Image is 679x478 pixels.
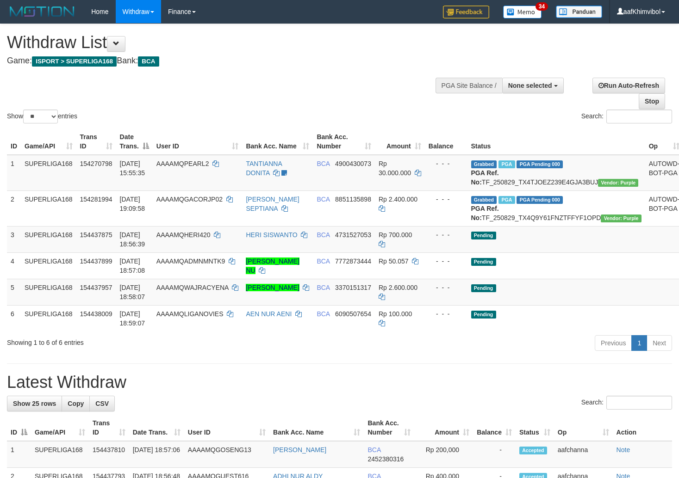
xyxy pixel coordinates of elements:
[581,396,672,410] label: Search:
[536,2,548,11] span: 34
[647,335,672,351] a: Next
[80,160,112,167] span: 154270798
[503,6,542,18] img: Button%20Memo.svg
[498,196,515,204] span: Marked by aafnonsreyleab
[120,231,145,248] span: [DATE] 18:56:39
[317,257,330,265] span: BCA
[317,284,330,291] span: BCA
[156,284,229,291] span: AAAAMQWAJRACYENA
[31,441,89,468] td: SUPERLIGA168
[429,309,464,319] div: - - -
[443,6,489,18] img: Feedback.jpg
[7,373,672,392] h1: Latest Withdraw
[7,33,443,52] h1: Withdraw List
[80,196,112,203] span: 154281994
[519,447,547,454] span: Accepted
[429,230,464,239] div: - - -
[156,196,223,203] span: AAAAMQGACORJP02
[471,284,496,292] span: Pending
[116,129,153,155] th: Date Trans.: activate to sort column descending
[498,160,515,168] span: Marked by aafmaleo
[335,284,371,291] span: Copy 3370151317 to clipboard
[364,415,414,441] th: Bank Acc. Number: activate to sort column ascending
[269,415,364,441] th: Bank Acc. Name: activate to sort column ascending
[273,446,326,453] a: [PERSON_NAME]
[335,196,371,203] span: Copy 8851135898 to clipboard
[317,231,330,239] span: BCA
[7,226,21,252] td: 3
[379,257,409,265] span: Rp 50.057
[467,190,645,226] td: TF_250829_TX4Q9Y61FNZTFFYF1OPD
[473,441,516,468] td: -
[471,232,496,239] span: Pending
[7,5,77,18] img: MOTION_logo.png
[517,160,563,168] span: PGA Pending
[554,441,613,468] td: aafchanna
[379,231,412,239] span: Rp 700.000
[436,78,502,93] div: PGA Site Balance /
[156,310,224,318] span: AAAAMQLIGANOVIES
[379,160,411,177] span: Rp 30.000.000
[508,82,552,89] span: None selected
[471,160,497,168] span: Grabbed
[7,279,21,305] td: 5
[516,415,554,441] th: Status: activate to sort column ascending
[89,441,129,468] td: 154437810
[246,284,299,291] a: [PERSON_NAME]
[120,257,145,274] span: [DATE] 18:57:08
[120,284,145,300] span: [DATE] 18:58:07
[639,93,665,109] a: Stop
[242,129,313,155] th: Bank Acc. Name: activate to sort column ascending
[368,455,404,463] span: Copy 2452380316 to clipboard
[62,396,90,411] a: Copy
[473,415,516,441] th: Balance: activate to sort column ascending
[95,400,109,407] span: CSV
[313,129,375,155] th: Bank Acc. Number: activate to sort column ascending
[598,179,638,187] span: Vendor URL: https://trx4.1velocity.biz
[7,129,21,155] th: ID
[335,160,371,167] span: Copy 4900430073 to clipboard
[89,396,115,411] a: CSV
[32,56,117,67] span: ISPORT > SUPERLIGA168
[31,415,89,441] th: Game/API: activate to sort column ascending
[368,446,380,453] span: BCA
[556,6,602,18] img: panduan.png
[467,129,645,155] th: Status
[184,441,269,468] td: AAAAMQGOSENG13
[467,155,645,191] td: TF_250829_TX4TJOEZ239E4GJA3BUJ
[335,310,371,318] span: Copy 6090507654 to clipboard
[68,400,84,407] span: Copy
[153,129,243,155] th: User ID: activate to sort column ascending
[7,334,276,347] div: Showing 1 to 6 of 6 entries
[606,110,672,123] input: Search:
[120,310,145,327] span: [DATE] 18:59:07
[129,441,184,468] td: [DATE] 18:57:06
[7,110,77,123] label: Show entries
[471,311,496,319] span: Pending
[246,196,299,212] a: [PERSON_NAME] SEPTIANA
[601,214,641,222] span: Vendor URL: https://trx4.1velocity.biz
[7,305,21,331] td: 6
[414,415,473,441] th: Amount: activate to sort column ascending
[13,400,56,407] span: Show 25 rows
[7,415,31,441] th: ID: activate to sort column descending
[379,196,417,203] span: Rp 2.400.000
[429,257,464,266] div: - - -
[7,396,62,411] a: Show 25 rows
[414,441,473,468] td: Rp 200,000
[138,56,159,67] span: BCA
[120,196,145,212] span: [DATE] 19:09:58
[80,231,112,239] span: 154437875
[595,335,632,351] a: Previous
[335,231,371,239] span: Copy 4731527053 to clipboard
[375,129,425,155] th: Amount: activate to sort column ascending
[592,78,665,93] a: Run Auto-Refresh
[76,129,116,155] th: Trans ID: activate to sort column ascending
[21,305,76,331] td: SUPERLIGA168
[317,310,330,318] span: BCA
[89,415,129,441] th: Trans ID: activate to sort column ascending
[7,56,443,66] h4: Game: Bank:
[246,231,297,239] a: HERI SISWANTO
[471,205,499,221] b: PGA Ref. No:
[21,129,76,155] th: Game/API: activate to sort column ascending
